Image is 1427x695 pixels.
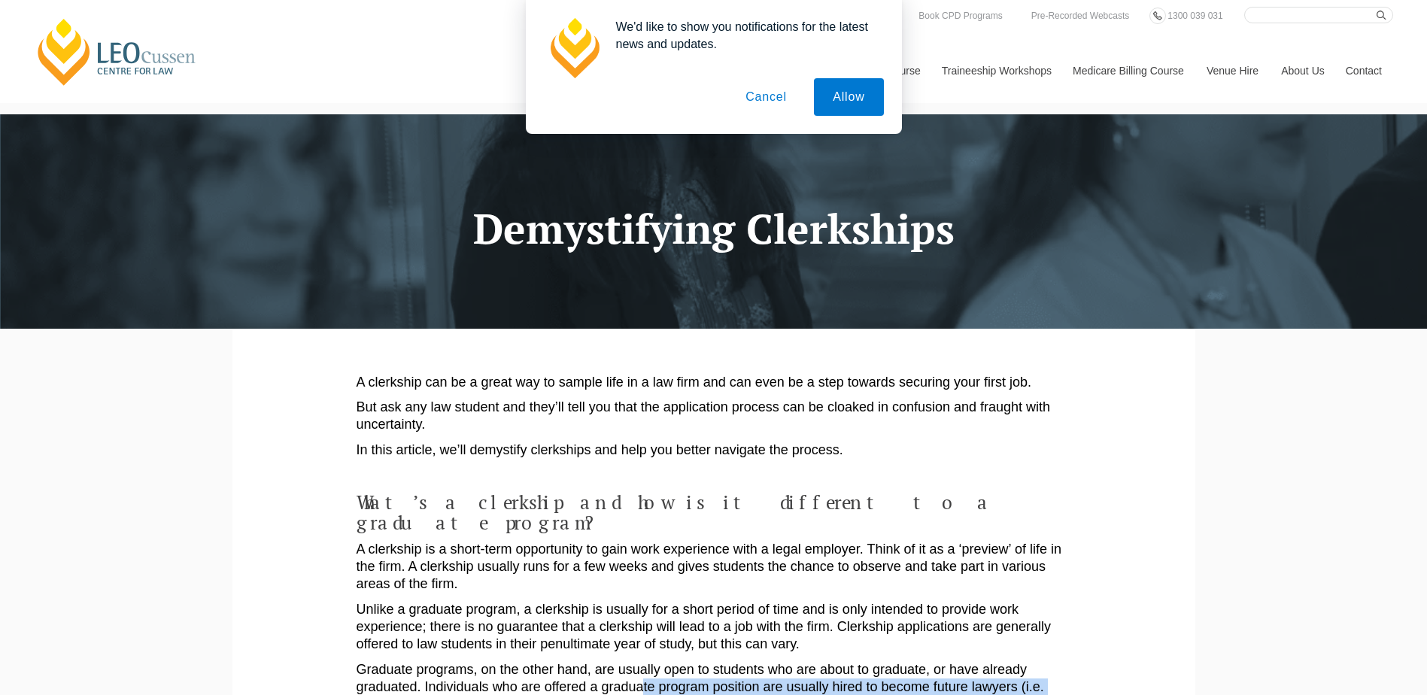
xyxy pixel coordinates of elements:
button: Allow [814,78,883,116]
p: In this article, we’ll demystify clerkships and help you better navigate the process. [357,442,1071,459]
p: A clerkship is a short-term opportunity to gain work experience with a legal employer. Think of i... [357,541,1071,593]
p: A clerkship can be a great way to sample life in a law firm and can even be a step towards securi... [357,374,1071,391]
div: We'd like to show you notifications for the latest news and updates. [604,18,884,53]
h4: What’s a clerkship and how is it different to a graduate program? [357,492,1071,533]
h1: Demystifying Clerkships [244,206,1184,252]
p: But ask any law student and they’ll tell you that the application process can be cloaked in confu... [357,399,1071,434]
img: notification icon [544,18,604,78]
p: Unlike a graduate program, a clerkship is usually for a short period of time and is only intended... [357,601,1071,654]
button: Cancel [727,78,806,116]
